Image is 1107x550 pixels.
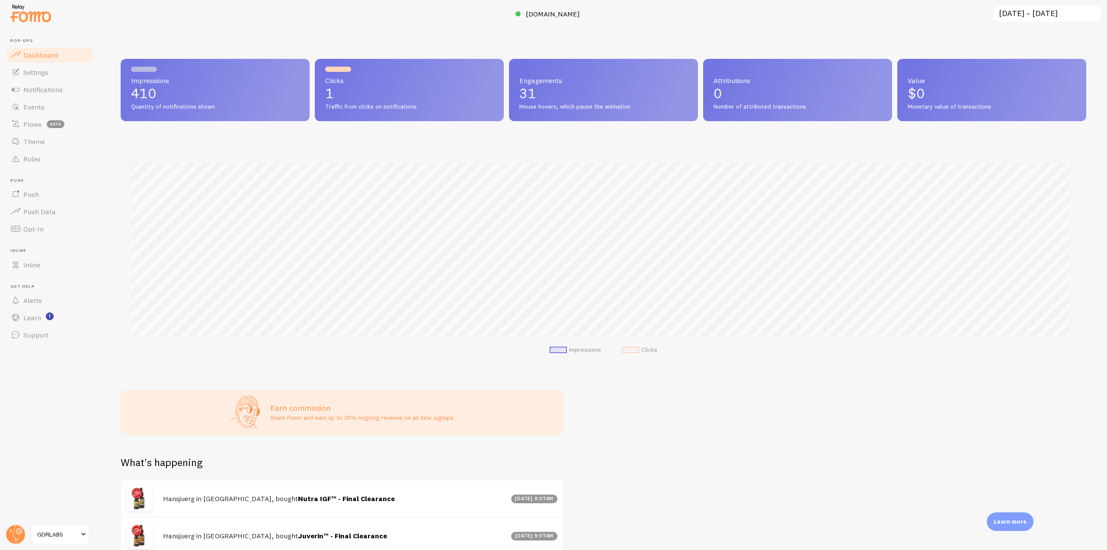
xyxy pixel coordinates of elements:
[519,103,688,111] span: Mouse hovers, which pause the animation
[121,456,202,469] h2: What's happening
[23,137,45,146] span: Theme
[908,85,925,102] span: $0
[713,103,882,111] span: Number of attributed transactions
[298,494,395,503] a: Nutra IGF™ - Final Clearance
[5,133,94,150] a: Theme
[23,154,41,163] span: Rules
[511,495,558,503] div: [DATE] 9:07am
[10,284,94,289] span: Get Help
[5,81,94,98] a: Notifications
[10,38,94,44] span: Pop-ups
[298,531,387,540] a: Juverin™ - Final Clearance
[550,346,601,354] li: Impressions
[325,103,493,111] span: Traffic from clicks on notifications
[131,87,299,100] p: 410
[23,331,49,339] span: Support
[5,98,94,116] a: Events
[987,512,1033,531] div: Learn more
[325,77,493,84] span: Clicks
[5,256,94,273] a: Inline
[5,203,94,220] a: Push Data
[23,313,41,322] span: Learn
[5,150,94,167] a: Rules
[23,51,58,59] span: Dashboard
[5,309,94,326] a: Learn
[622,346,657,354] li: Clicks
[23,207,56,216] span: Push Data
[23,68,48,77] span: Settings
[163,531,506,540] h4: Hansjuerg in [GEOGRAPHIC_DATA], bought
[47,120,64,128] span: beta
[10,178,94,183] span: Push
[163,494,506,503] h4: Hansjuerg in [GEOGRAPHIC_DATA], bought
[23,190,39,199] span: Push
[23,103,45,111] span: Events
[994,518,1027,526] p: Learn more
[9,2,52,24] img: fomo-relay-logo-orange.svg
[5,292,94,309] a: Alerts
[270,403,454,413] h3: Earn commission
[37,529,78,540] span: GDRLABS
[5,116,94,133] a: Flows beta
[5,46,94,64] a: Dashboard
[23,261,40,269] span: Inline
[908,103,1076,111] span: Monetary value of transactions
[325,87,493,100] p: 1
[10,248,94,254] span: Inline
[270,413,454,422] p: Share Fomo and earn up to 25% ongoing revenue on all new signups
[713,87,882,100] p: 0
[519,77,688,84] span: Engagements
[5,326,94,344] a: Support
[46,312,54,320] svg: <p>Watch New Feature Tutorials!</p>
[23,120,42,129] span: Flows
[519,87,688,100] p: 31
[131,103,299,111] span: Quantity of notifications shown
[713,77,882,84] span: Attributions
[131,77,299,84] span: Impressions
[5,220,94,238] a: Opt-In
[23,296,42,305] span: Alerts
[511,532,558,540] div: [DATE] 9:07am
[908,77,1076,84] span: Value
[5,186,94,203] a: Push
[31,524,90,545] a: GDRLABS
[5,64,94,81] a: Settings
[23,225,44,233] span: Opt-In
[23,85,63,94] span: Notifications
